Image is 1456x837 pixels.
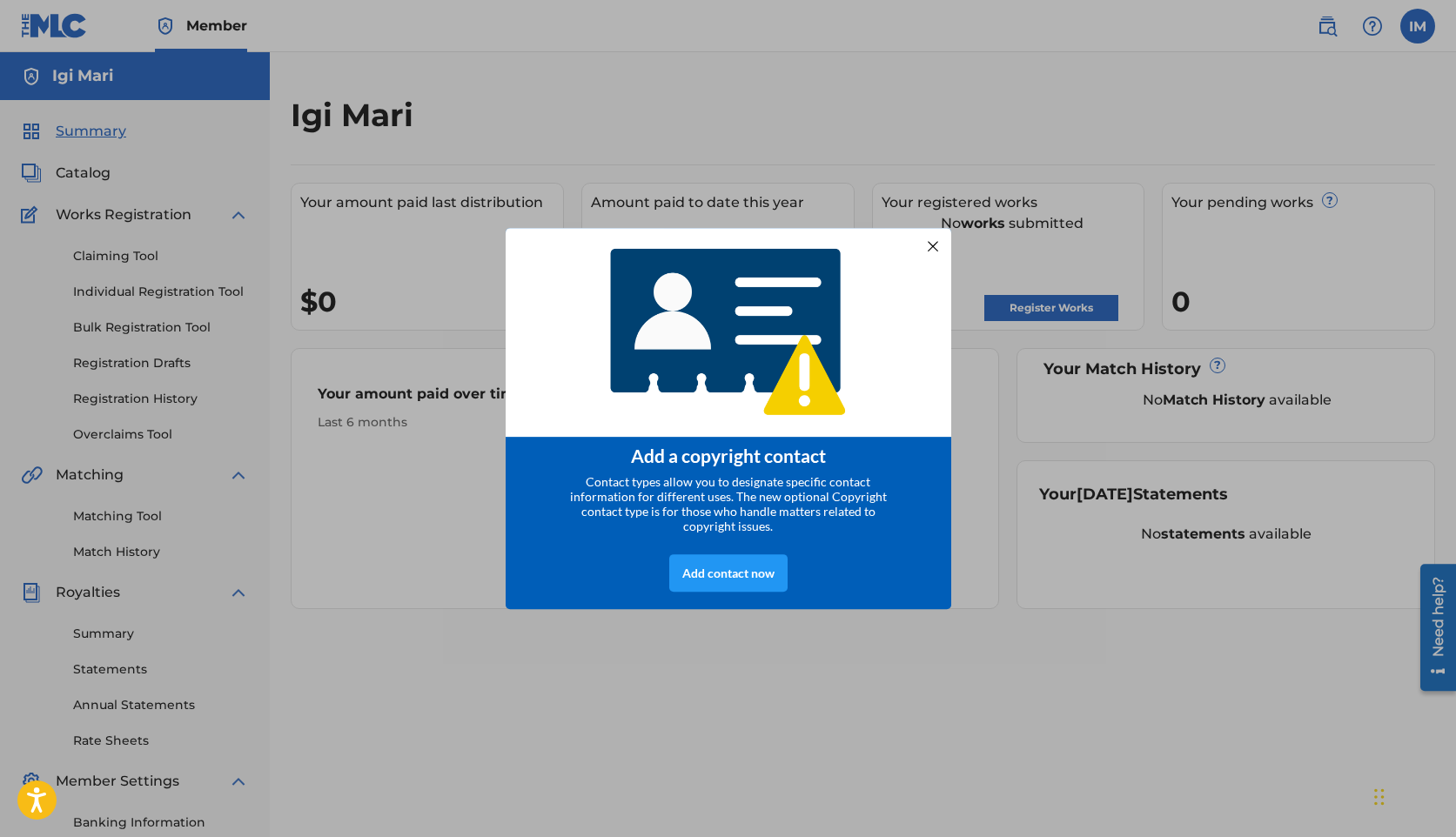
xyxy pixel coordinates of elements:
span: Contact types allow you to designate specific contact information for different uses. The new opt... [570,474,887,533]
div: Add contact now [669,554,788,592]
img: 4768233920565408.png [599,236,858,428]
div: Open Resource Center [13,6,49,133]
div: Need help? [19,19,43,99]
div: entering modal [506,228,951,609]
div: Add a copyright contact [527,445,929,466]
